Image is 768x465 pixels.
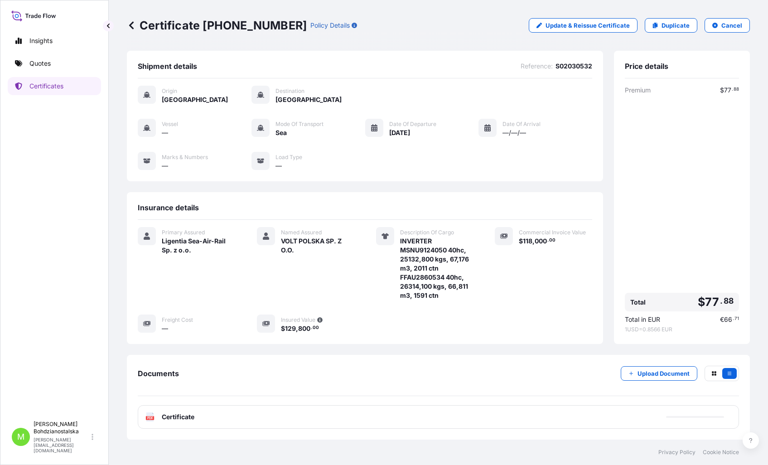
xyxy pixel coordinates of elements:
span: Insurance details [138,203,199,212]
p: Quotes [29,59,51,68]
span: Freight Cost [162,316,193,324]
span: $ [281,325,285,332]
span: Commercial Invoice Value [519,229,586,236]
span: 66 [724,316,732,323]
span: Certificate [162,412,194,421]
a: Insights [8,32,101,50]
span: Primary Assured [162,229,205,236]
span: . [720,298,723,304]
p: [PERSON_NAME] Bohdzianostalska [34,421,90,435]
span: 118 [523,238,532,244]
span: 00 [549,239,555,242]
p: Update & Reissue Certificate [546,21,630,30]
span: . [311,326,312,329]
span: $ [519,238,523,244]
span: Sea [275,128,287,137]
span: Date of Departure [389,121,436,128]
a: Certificates [8,77,101,95]
span: Ligentia Sea-Air-Rail Sp. z o.o. [162,237,235,255]
span: Description Of Cargo [400,229,454,236]
span: Marks & Numbers [162,154,208,161]
a: Update & Reissue Certificate [529,18,638,33]
span: Total in EUR [625,315,660,324]
span: Premium [625,86,651,95]
span: 88 [724,298,734,304]
span: Named Assured [281,229,322,236]
span: . [547,239,549,242]
span: Destination [275,87,304,95]
span: $ [720,87,724,93]
a: Quotes [8,54,101,73]
span: S02030532 [555,62,592,71]
span: Total [630,298,646,307]
span: Documents [138,369,179,378]
span: € [720,316,724,323]
p: Upload Document [638,369,690,378]
span: Price details [625,62,668,71]
span: — [275,161,282,170]
button: Upload Document [621,366,697,381]
span: VOLT POLSKA SP. Z O.O. [281,237,354,255]
span: [GEOGRAPHIC_DATA] [162,95,228,104]
span: 88 [734,88,739,91]
span: $ [698,296,705,308]
span: — [162,128,168,137]
span: Vessel [162,121,178,128]
p: Certificates [29,82,63,91]
span: 129 [285,325,296,332]
p: Insights [29,36,53,45]
span: 77 [705,296,719,308]
span: 1 USD = 0.8566 EUR [625,326,739,333]
span: Shipment details [138,62,197,71]
text: PDF [147,417,153,420]
a: Cookie Notice [703,449,739,456]
span: 71 [734,317,739,320]
p: Policy Details [310,21,350,30]
span: [DATE] [389,128,410,137]
span: , [296,325,298,332]
span: Mode of Transport [275,121,324,128]
span: Load Type [275,154,302,161]
span: , [532,238,535,244]
span: 000 [535,238,547,244]
p: Duplicate [662,21,690,30]
span: . [732,88,733,91]
span: [GEOGRAPHIC_DATA] [275,95,342,104]
button: Cancel [705,18,750,33]
span: Date of Arrival [502,121,541,128]
a: Duplicate [645,18,697,33]
span: . [733,317,734,320]
span: M [17,432,24,441]
span: 800 [298,325,310,332]
span: Origin [162,87,177,95]
span: 77 [724,87,731,93]
span: —/—/— [502,128,526,137]
a: Privacy Policy [658,449,696,456]
p: [PERSON_NAME][EMAIL_ADDRESS][DOMAIN_NAME] [34,437,90,453]
span: Reference : [521,62,553,71]
p: Certificate [PHONE_NUMBER] [127,18,307,33]
span: 00 [313,326,319,329]
span: — [162,324,168,333]
span: — [162,161,168,170]
span: INVERTER MSNU9124050 40hc, 25132,800 kgs, 67,176 m3, 2011 ctn FFAU2860534 40hc, 26314,100 kgs, 66... [400,237,473,300]
p: Cancel [721,21,742,30]
span: Insured Value [281,316,315,324]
